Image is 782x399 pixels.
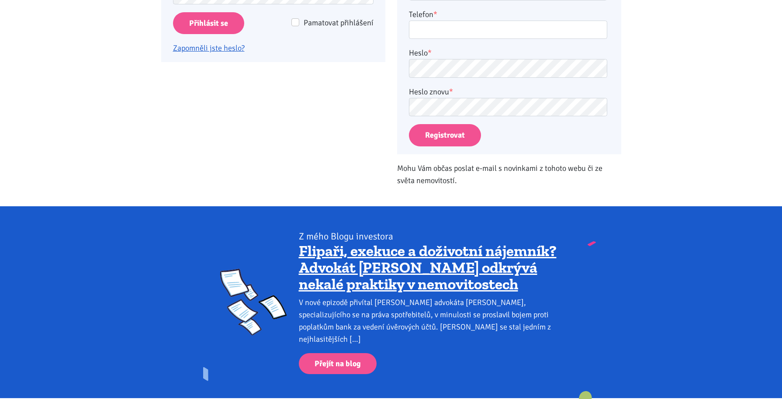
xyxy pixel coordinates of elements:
a: Flipaři, exekuce a doživotní nájemník? Advokát [PERSON_NAME] odkrývá nekalé praktiky v nemovitostech [299,242,557,293]
button: Registrovat [409,124,481,146]
a: Zapomněli jste heslo? [173,43,245,53]
a: Přejít na blog [299,353,377,375]
label: Heslo [409,47,432,59]
div: Z mého Blogu investora [299,230,562,243]
abbr: required [433,10,437,19]
p: Mohu Vám občas poslat e-mail s novinkami z tohoto webu či ze světa nemovitostí. [397,162,621,187]
abbr: required [449,87,453,97]
span: Pamatovat přihlášení [304,18,374,28]
label: Telefon [409,8,437,21]
abbr: required [428,48,432,58]
label: Heslo znovu [409,86,453,98]
div: V nové epizodě přivítal [PERSON_NAME] advokáta [PERSON_NAME], specializujícího se na práva spotře... [299,296,562,345]
input: Přihlásit se [173,12,244,35]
